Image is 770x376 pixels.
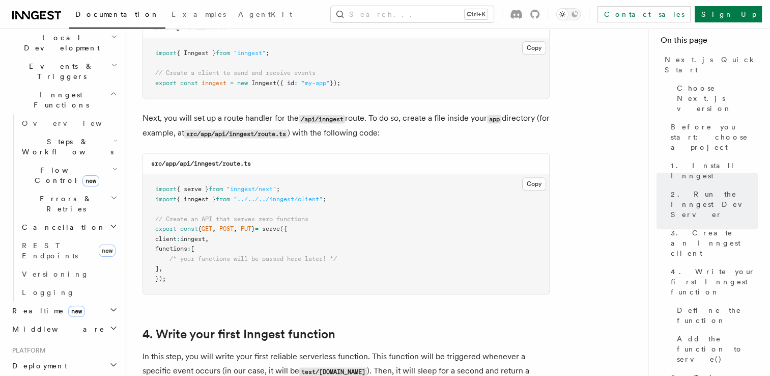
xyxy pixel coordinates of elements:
span: new [237,79,248,87]
a: Documentation [69,3,165,29]
p: Next, you will set up a route handler for the route. To do so, create a file inside your director... [142,111,550,141]
a: Before you start: choose a project [667,118,758,156]
span: const [180,225,198,232]
a: Versioning [18,265,120,283]
span: Next.js Quick Start [665,55,758,75]
a: 4. Write your first Inngest function [142,327,335,341]
span: Platform [8,346,46,355]
span: Before you start: choose a project [671,122,758,152]
span: Deployment [8,361,67,371]
a: Examples [165,3,232,28]
span: export [155,225,177,232]
span: from [216,49,230,57]
span: 1. Install Inngest [671,160,758,181]
span: { inngest } [177,196,216,203]
span: Flow Control [18,165,112,185]
span: serve [262,225,280,232]
span: 4. Write your first Inngest function [671,266,758,297]
code: src/app/api/inngest/route.ts [151,160,251,167]
kbd: Ctrl+K [465,9,488,19]
a: 1. Install Inngest [667,156,758,185]
span: Logging [22,288,75,297]
span: from [209,185,223,193]
span: { [198,225,202,232]
a: AgentKit [232,3,298,28]
span: ; [266,49,269,57]
span: Add the function to serve() [677,334,758,364]
span: Events & Triggers [8,61,111,82]
span: : [177,235,180,243]
span: Middleware [8,324,105,334]
span: Errors & Retries [18,194,110,214]
span: Local Development [8,33,111,53]
span: // Create an API that serves zero functions [155,216,308,223]
span: ] [155,265,159,272]
button: Copy [522,41,546,55]
span: import [155,49,177,57]
span: Inngest Functions [8,90,110,110]
button: Toggle dark mode [556,8,581,20]
span: , [212,225,216,232]
a: Next.js Quick Start [661,50,758,79]
span: { Inngest } [177,49,216,57]
span: import [155,185,177,193]
span: POST [219,225,234,232]
span: : [187,245,191,252]
span: = [255,225,259,232]
span: inngest [202,79,226,87]
span: new [82,175,99,186]
a: 3. Create an Inngest client [667,224,758,262]
span: Examples [172,10,226,18]
span: functions [155,245,187,252]
span: PUT [241,225,251,232]
span: "inngest/next" [226,185,276,193]
a: Choose Next.js version [673,79,758,118]
span: Realtime [8,306,85,316]
a: REST Endpointsnew [18,236,120,265]
a: Logging [18,283,120,302]
span: Inngest [251,79,276,87]
span: Versioning [22,270,89,278]
a: Define the function [673,301,758,330]
span: = [230,79,234,87]
span: "my-app" [301,79,330,87]
span: ; [276,185,280,193]
a: 2. Run the Inngest Dev Server [667,185,758,224]
code: test/[DOMAIN_NAME] [299,367,367,376]
button: Middleware [8,320,120,338]
span: inngest [180,235,205,243]
a: Overview [18,114,120,132]
span: Overview [22,119,127,127]
code: src/app/api/inngest/route.ts [184,129,288,138]
button: Cancellation [18,218,120,236]
span: : [294,79,298,87]
span: , [234,225,237,232]
span: ({ id [276,79,294,87]
span: 2. Run the Inngest Dev Server [671,189,758,220]
button: Search...Ctrl+K [331,6,494,22]
button: Events & Triggers [8,57,120,86]
button: Inngest Functions [8,86,120,114]
span: GET [202,225,212,232]
span: Cancellation [18,222,106,232]
span: }); [330,79,340,87]
span: from [216,196,230,203]
span: "../../../inngest/client" [234,196,323,203]
span: Define the function [677,305,758,326]
span: export [155,79,177,87]
span: }); [155,275,166,282]
button: Deployment [8,357,120,375]
span: Documentation [75,10,159,18]
span: new [68,306,85,317]
button: Flow Controlnew [18,161,120,190]
a: Sign Up [695,6,762,22]
span: { serve } [177,185,209,193]
span: } [251,225,255,232]
a: 4. Write your first Inngest function [667,262,758,301]
span: REST Endpoints [22,241,78,260]
span: Steps & Workflows [18,137,113,157]
span: 3. Create an Inngest client [671,228,758,258]
span: [ [191,245,194,252]
a: Contact sales [597,6,691,22]
span: ; [323,196,326,203]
